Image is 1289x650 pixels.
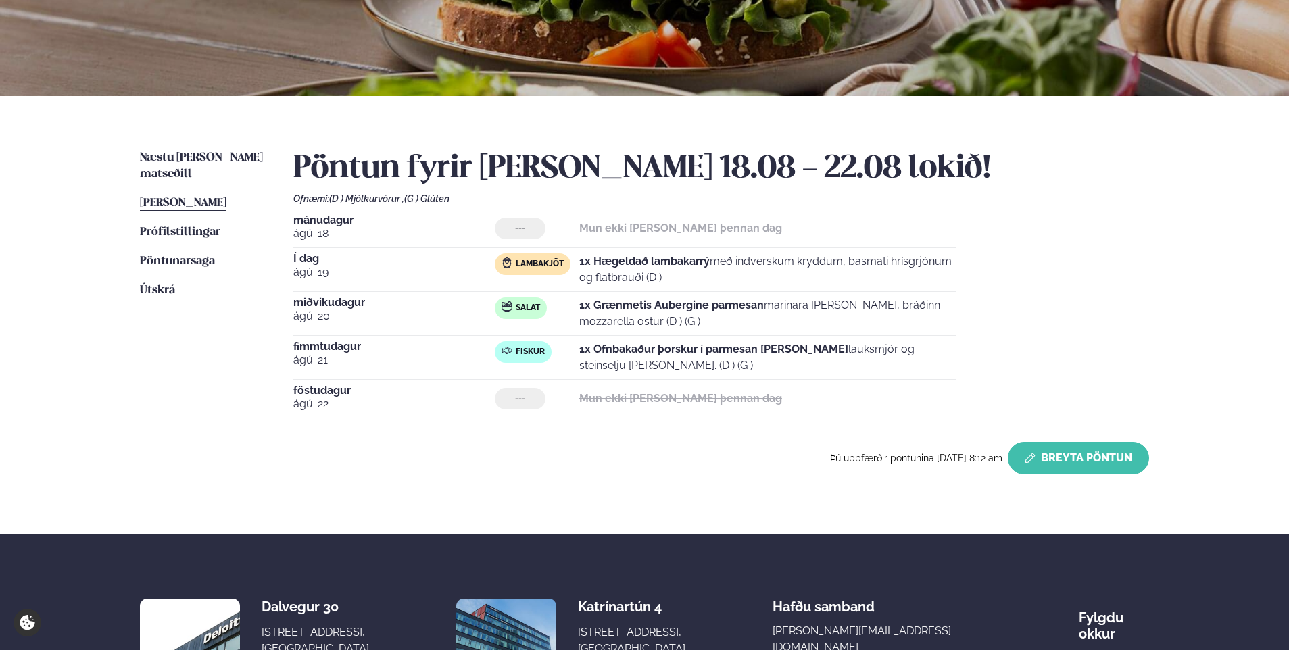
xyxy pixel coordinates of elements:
span: mánudagur [293,215,495,226]
strong: 1x Hægeldað lambakarrý [579,255,710,268]
span: ágú. 20 [293,308,495,324]
a: Prófílstillingar [140,224,220,241]
span: miðvikudagur [293,297,495,308]
p: lauksmjör og steinselju [PERSON_NAME]. (D ) (G ) [579,341,956,374]
span: --- [515,223,525,234]
span: föstudagur [293,385,495,396]
span: Hafðu samband [773,588,875,615]
a: [PERSON_NAME] [140,195,226,211]
a: Pöntunarsaga [140,253,215,270]
span: ágú. 19 [293,264,495,280]
span: Næstu [PERSON_NAME] matseðill [140,152,263,180]
strong: 1x Ofnbakaður þorskur í parmesan [PERSON_NAME] [579,343,848,355]
strong: Mun ekki [PERSON_NAME] þennan dag [579,222,782,234]
span: (G ) Glúten [404,193,449,204]
span: Prófílstillingar [140,226,220,238]
div: Ofnæmi: [293,193,1149,204]
span: Þú uppfærðir pöntunina [DATE] 8:12 am [830,453,1002,464]
a: Næstu [PERSON_NAME] matseðill [140,150,266,182]
span: fimmtudagur [293,341,495,352]
span: Pöntunarsaga [140,255,215,267]
span: (D ) Mjólkurvörur , [329,193,404,204]
span: --- [515,393,525,404]
div: Dalvegur 30 [262,599,369,615]
span: ágú. 22 [293,396,495,412]
button: Breyta Pöntun [1008,442,1149,474]
strong: Mun ekki [PERSON_NAME] þennan dag [579,392,782,405]
span: Útskrá [140,284,175,296]
h2: Pöntun fyrir [PERSON_NAME] 18.08 - 22.08 lokið! [293,150,1149,188]
img: fish.svg [502,345,512,356]
p: marinara [PERSON_NAME], bráðinn mozzarella ostur (D ) (G ) [579,297,956,330]
span: ágú. 21 [293,352,495,368]
a: Útskrá [140,282,175,299]
span: Lambakjöt [516,259,564,270]
span: Salat [516,303,540,314]
a: Cookie settings [14,609,41,636]
p: með indverskum kryddum, basmati hrísgrjónum og flatbrauði (D ) [579,253,956,286]
span: ágú. 18 [293,226,495,242]
img: salad.svg [502,301,512,312]
div: Katrínartún 4 [578,599,685,615]
strong: 1x Grænmetis Aubergine parmesan [579,299,764,311]
div: Fylgdu okkur [1079,599,1149,642]
span: [PERSON_NAME] [140,197,226,209]
span: Fiskur [516,347,545,357]
span: Í dag [293,253,495,264]
img: Lamb.svg [502,257,512,268]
